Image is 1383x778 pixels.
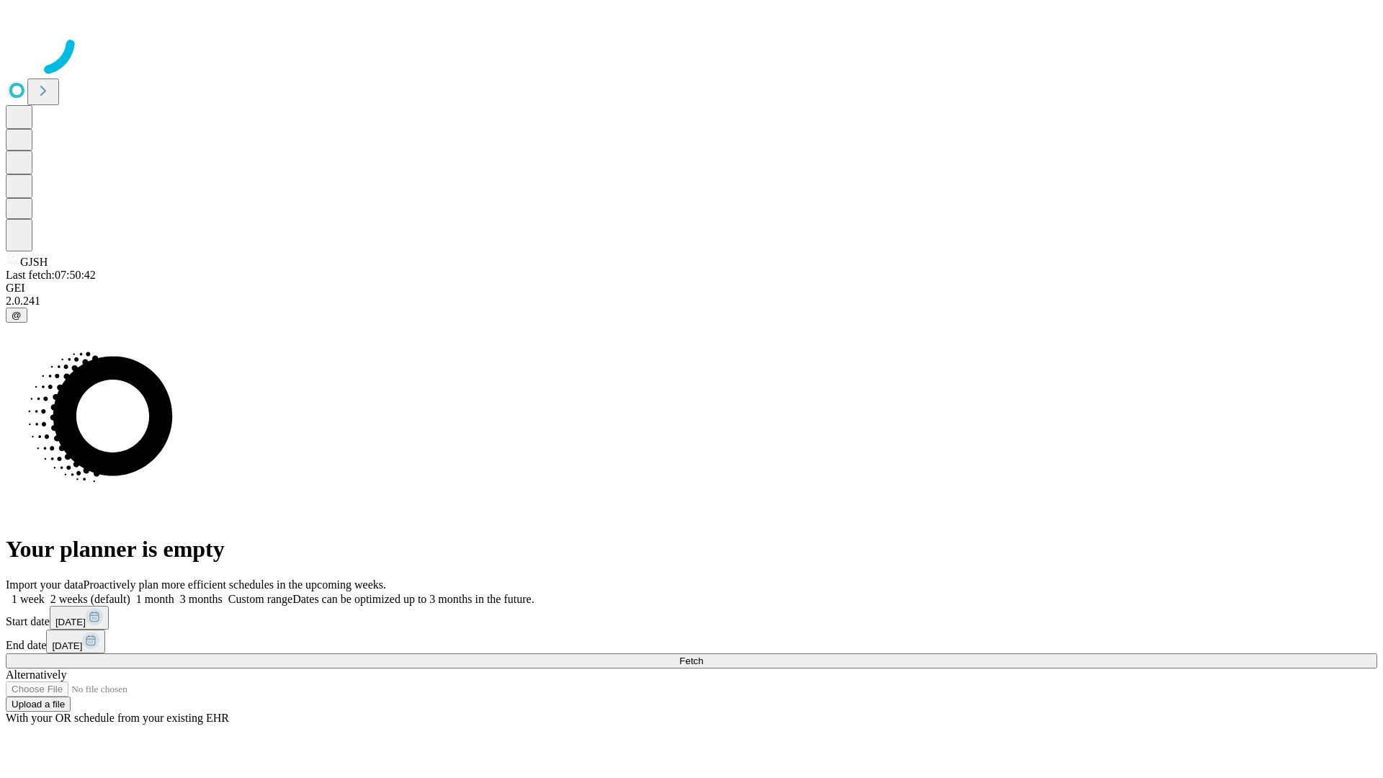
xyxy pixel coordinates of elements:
[50,606,109,630] button: [DATE]
[6,536,1377,563] h1: Your planner is empty
[6,308,27,323] button: @
[136,593,174,605] span: 1 month
[12,593,45,605] span: 1 week
[6,269,96,281] span: Last fetch: 07:50:42
[20,256,48,268] span: GJSH
[292,593,534,605] span: Dates can be optimized up to 3 months in the future.
[6,669,66,681] span: Alternatively
[6,712,229,724] span: With your OR schedule from your existing EHR
[6,630,1377,653] div: End date
[84,578,386,591] span: Proactively plan more efficient schedules in the upcoming weeks.
[6,653,1377,669] button: Fetch
[55,617,86,627] span: [DATE]
[46,630,105,653] button: [DATE]
[50,593,130,605] span: 2 weeks (default)
[228,593,292,605] span: Custom range
[12,310,22,321] span: @
[6,282,1377,295] div: GEI
[6,606,1377,630] div: Start date
[6,697,71,712] button: Upload a file
[180,593,223,605] span: 3 months
[6,578,84,591] span: Import your data
[6,295,1377,308] div: 2.0.241
[679,656,703,666] span: Fetch
[52,640,82,651] span: [DATE]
